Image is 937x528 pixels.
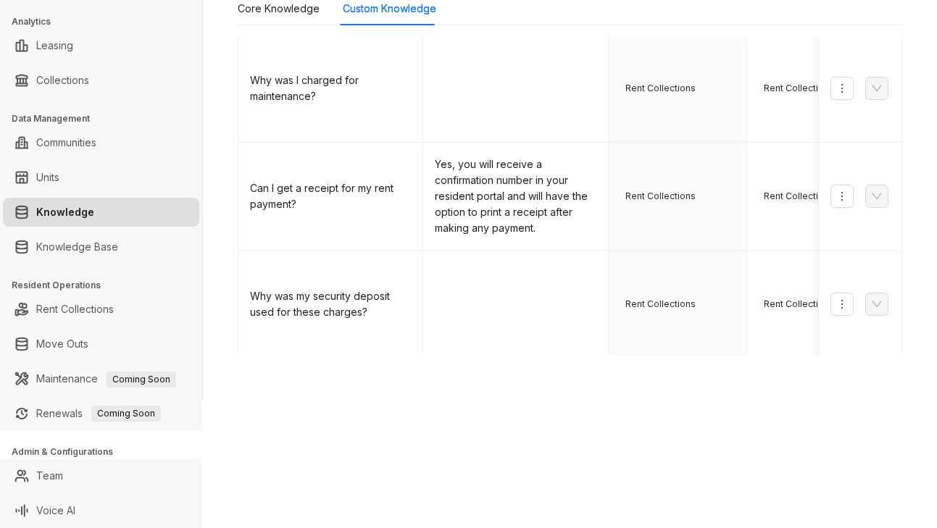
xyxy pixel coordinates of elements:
div: Why was I charged for maintenance? [250,72,411,104]
a: RenewalsComing Soon [36,399,161,428]
div: Why was my security deposit used for these charges? [250,288,411,320]
a: Team [36,461,63,490]
span: Rent Collections [759,297,839,311]
div: Can I get a receipt for my rent payment? [250,180,411,212]
span: Coming Soon [91,406,161,422]
span: more [836,83,848,94]
h3: Data Management [12,112,202,125]
span: Coming Soon [107,372,176,387]
a: Collections [36,66,89,95]
li: Units [3,163,199,192]
span: more [836,190,848,202]
a: Units [36,163,59,192]
td: Yes, you will receive a confirmation number in your resident portal and will have the option to p... [423,143,608,251]
span: Rent Collections [620,81,701,96]
a: Knowledge Base [36,232,118,261]
a: Communities [36,128,96,157]
li: Collections [3,66,199,95]
li: Rent Collections [3,295,199,324]
li: Knowledge Base [3,232,199,261]
a: Knowledge [36,198,94,227]
li: Voice AI [3,496,199,525]
span: more [836,298,848,310]
span: Rent Collections [620,297,701,311]
a: Move Outs [36,330,88,359]
span: Rent Collections [759,189,839,204]
a: Leasing [36,31,73,60]
li: Move Outs [3,330,199,359]
h3: Admin & Configurations [12,445,202,458]
h3: Resident Operations [12,279,202,292]
h3: Analytics [12,15,202,28]
div: Custom Knowledge [343,1,436,17]
li: Knowledge [3,198,199,227]
li: Leasing [3,31,199,60]
a: Rent Collections [36,295,114,324]
div: Core Knowledge [238,1,320,17]
a: Voice AI [36,496,75,525]
li: Communities [3,128,199,157]
li: Maintenance [3,364,199,393]
li: Team [3,461,199,490]
span: Rent Collections [620,189,701,204]
li: Renewals [3,399,199,428]
span: Rent Collections [759,81,839,96]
